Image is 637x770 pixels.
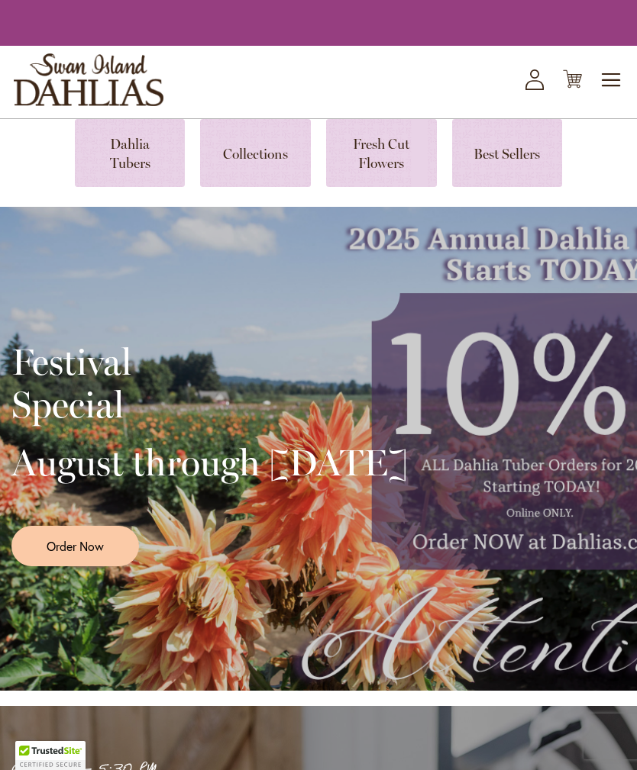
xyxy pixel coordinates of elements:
[11,340,408,426] h2: Festival Special
[15,741,86,770] div: TrustedSite Certified
[11,526,139,566] a: Order Now
[11,441,408,484] h2: August through [DATE]
[14,53,163,106] a: store logo
[47,537,104,555] span: Order Now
